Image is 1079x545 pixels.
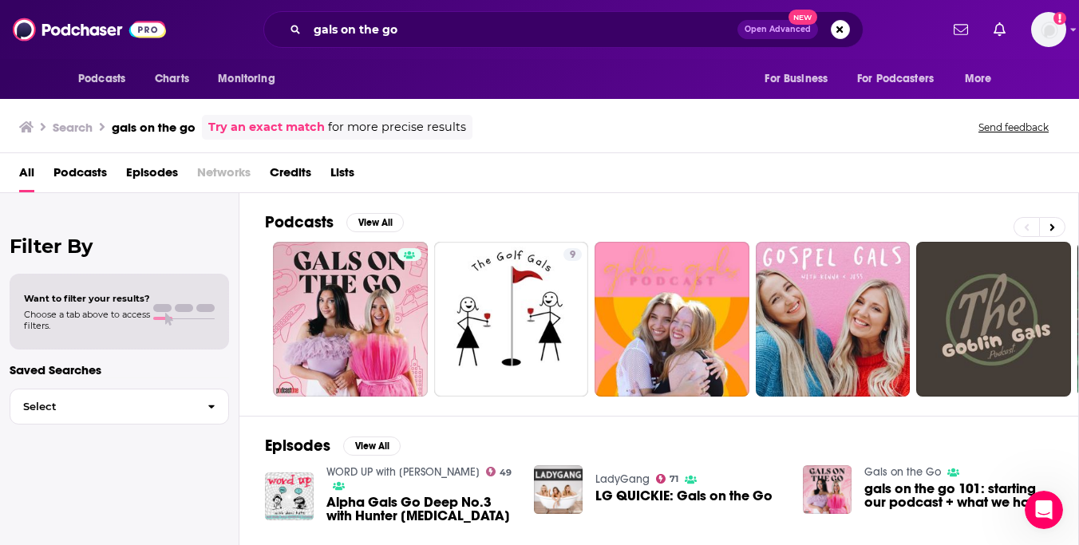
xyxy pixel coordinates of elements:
span: Select [10,401,195,412]
a: Charts [144,64,199,94]
span: New [788,10,817,25]
img: gals on the go 101: starting our podcast + what we have learned [803,465,852,514]
img: LG QUICKIE: Gals on the Go [534,465,583,514]
span: 9 [570,247,575,263]
button: Show profile menu [1031,12,1066,47]
button: open menu [207,64,295,94]
button: Open AdvancedNew [737,20,818,39]
span: Choose a tab above to access filters. [24,309,150,331]
span: Want to filter your results? [24,293,150,304]
a: gals on the go 101: starting our podcast + what we have learned [864,482,1053,509]
button: View All [343,436,401,456]
button: open menu [954,64,1012,94]
img: User Profile [1031,12,1066,47]
a: LG QUICKIE: Gals on the Go [595,489,773,503]
a: 49 [486,467,512,476]
span: 49 [500,469,512,476]
span: For Podcasters [857,68,934,90]
a: 71 [656,474,679,484]
h2: Episodes [265,436,330,456]
button: open menu [847,64,957,94]
span: Monitoring [218,68,275,90]
span: Networks [197,160,251,192]
h2: Filter By [10,235,229,258]
a: 9 [563,248,582,261]
img: Podchaser - Follow, Share and Rate Podcasts [13,14,166,45]
h3: gals on the go [112,120,196,135]
span: Alpha Gals Go Deep No.3 with Hunter [MEDICAL_DATA] [326,496,515,523]
a: Show notifications dropdown [987,16,1012,43]
span: For Business [765,68,828,90]
button: Send feedback [974,120,1053,134]
h3: Search [53,120,93,135]
a: PodcastsView All [265,212,404,232]
a: Alpha Gals Go Deep No.3 with Hunter Muse [326,496,515,523]
a: EpisodesView All [265,436,401,456]
button: open menu [67,64,146,94]
a: Show notifications dropdown [947,16,974,43]
button: Select [10,389,229,425]
a: All [19,160,34,192]
h2: Podcasts [265,212,334,232]
a: WORD UP with Dani Katz [326,465,480,479]
span: for more precise results [328,118,466,136]
a: Episodes [126,160,178,192]
input: Search podcasts, credits, & more... [307,17,737,42]
a: Podcasts [53,160,107,192]
a: Lists [330,160,354,192]
svg: Add a profile image [1053,12,1066,25]
p: Saved Searches [10,362,229,377]
a: 9 [434,242,589,397]
span: Podcasts [78,68,125,90]
a: Credits [270,160,311,192]
img: Alpha Gals Go Deep No.3 with Hunter Muse [265,472,314,521]
button: View All [346,213,404,232]
span: Open Advanced [745,26,811,34]
span: Logged in as Alexandrapullpr [1031,12,1066,47]
a: Try an exact match [208,118,325,136]
a: Gals on the Go [864,465,941,479]
span: More [965,68,992,90]
span: Charts [155,68,189,90]
a: LadyGang [595,472,650,486]
div: Search podcasts, credits, & more... [263,11,864,48]
span: 71 [670,476,678,483]
button: open menu [753,64,848,94]
iframe: Intercom live chat [1025,491,1063,529]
